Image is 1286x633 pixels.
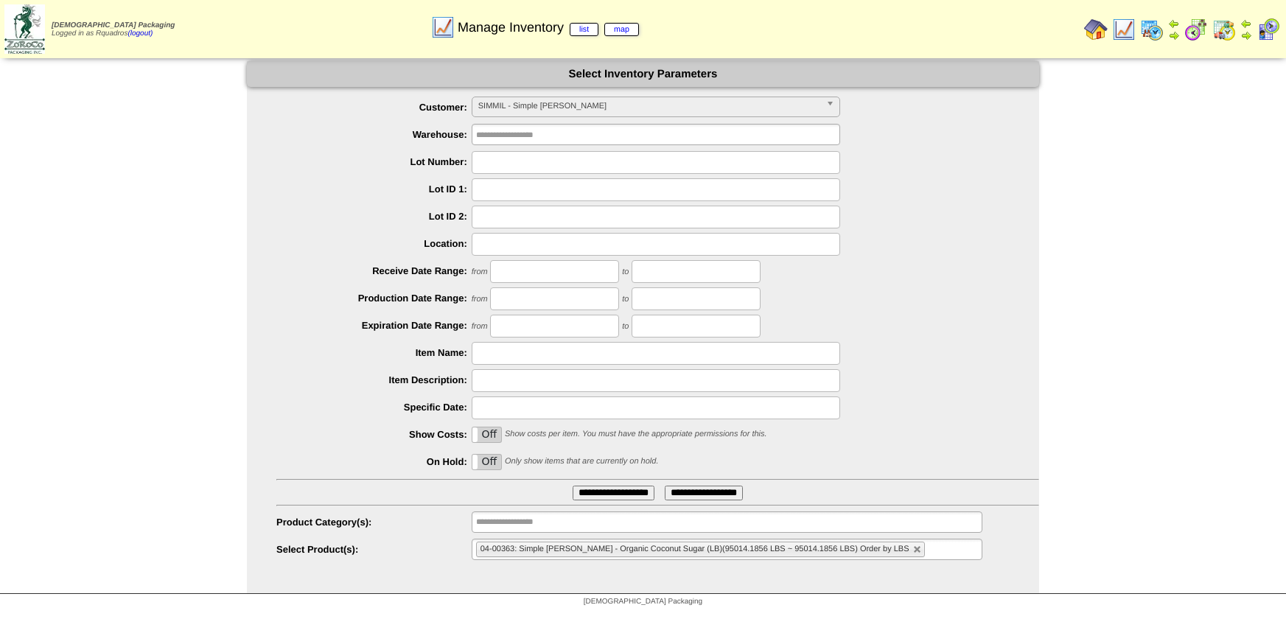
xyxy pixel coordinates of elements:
label: Specific Date: [276,402,472,413]
a: map [604,23,639,36]
img: arrowleft.gif [1240,18,1252,29]
div: OnOff [472,427,503,443]
label: Item Description: [276,374,472,385]
label: Off [472,455,502,469]
span: [DEMOGRAPHIC_DATA] Packaging [52,21,175,29]
div: OnOff [472,454,503,470]
label: Lot Number: [276,156,472,167]
label: Lot ID 1: [276,183,472,195]
span: Manage Inventory [458,20,639,35]
img: calendarblend.gif [1184,18,1208,41]
label: Production Date Range: [276,293,472,304]
img: calendarprod.gif [1140,18,1164,41]
img: line_graph.gif [431,15,455,39]
label: Product Category(s): [276,517,472,528]
span: to [622,267,629,276]
img: zoroco-logo-small.webp [4,4,45,54]
a: list [570,23,598,36]
img: line_graph.gif [1112,18,1136,41]
span: to [622,322,629,331]
span: SIMMIL - Simple [PERSON_NAME] [478,97,820,115]
label: Warehouse: [276,129,472,140]
label: Show Costs: [276,429,472,440]
label: Location: [276,238,472,249]
img: arrowright.gif [1240,29,1252,41]
span: from [472,322,488,331]
img: home.gif [1084,18,1108,41]
img: arrowright.gif [1168,29,1180,41]
label: On Hold: [276,456,472,467]
span: Show costs per item. You must have the appropriate permissions for this. [505,430,767,438]
span: [DEMOGRAPHIC_DATA] Packaging [584,598,702,606]
label: Customer: [276,102,472,113]
span: from [472,295,488,304]
img: calendarinout.gif [1212,18,1236,41]
span: Only show items that are currently on hold. [505,457,658,466]
label: Item Name: [276,347,472,358]
a: (logout) [127,29,153,38]
label: Receive Date Range: [276,265,472,276]
img: calendarcustomer.gif [1257,18,1280,41]
span: to [622,295,629,304]
label: Expiration Date Range: [276,320,472,331]
label: Off [472,427,502,442]
span: Logged in as Rquadros [52,21,175,38]
div: Select Inventory Parameters [247,61,1039,87]
span: 04-00363: Simple [PERSON_NAME] - Organic Coconut Sugar (LB)(95014.1856 LBS ~ 95014.1856 LBS) Orde... [480,545,909,553]
label: Lot ID 2: [276,211,472,222]
span: from [472,267,488,276]
img: arrowleft.gif [1168,18,1180,29]
label: Select Product(s): [276,544,472,555]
